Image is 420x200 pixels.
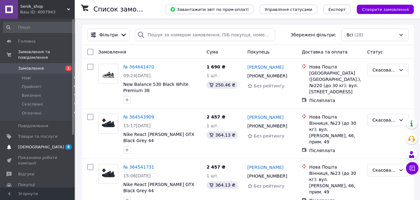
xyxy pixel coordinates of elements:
div: 364.13 ₴ [206,181,238,189]
span: Управління статусами [265,7,312,12]
div: [PHONE_NUMBER] [246,172,289,180]
div: Післяплата [309,147,362,154]
img: Фото товару [101,64,116,83]
span: 15:17[DATE] [123,123,151,128]
span: 1 шт. [206,173,219,178]
div: Ваш ID: 4007943 [20,9,75,15]
span: Senik_shop [20,4,67,9]
div: Нова Пошта [309,114,362,120]
div: Нова Пошта [309,164,362,170]
span: Покупець [248,49,270,54]
a: Фото товару [98,64,118,84]
span: Виконані [22,93,41,98]
span: Замовлення [18,66,44,71]
div: Нова Пошта [309,64,362,70]
div: Скасовано [372,67,396,73]
span: (28) [354,32,363,37]
div: [GEOGRAPHIC_DATA] ([GEOGRAPHIC_DATA].), №220 (до 30 кг): вул. [STREET_ADDRESS] [309,70,362,95]
span: Покупці [18,182,35,188]
div: [PHONE_NUMBER] [246,122,289,130]
a: [PERSON_NAME] [248,64,284,70]
span: 0 [74,84,76,90]
span: 19 [72,101,76,107]
div: Скасовано [372,117,396,123]
a: Фото товару [98,164,118,184]
span: 2 457 ₴ [206,114,225,119]
div: [PHONE_NUMBER] [246,72,289,80]
span: Без рейтингу [254,133,285,138]
span: Cума [206,49,218,54]
div: 250.46 ₴ [206,81,238,89]
a: Nike React [PERSON_NAME] GTX Black Grey 44 [123,132,194,143]
span: Оплачені [22,110,41,116]
span: Статус [367,49,383,54]
img: Фото товару [101,164,116,184]
span: Збережені фільтри: [291,32,336,38]
span: 8 [65,144,72,150]
span: Прийняті [22,84,41,90]
span: 1 690 ₴ [206,64,225,69]
div: Післяплата [309,97,362,104]
span: Скасовані [22,101,43,107]
a: № 364541731 [123,165,154,170]
span: Головна [18,39,35,44]
div: Скасовано [372,167,396,174]
input: Пошук [3,22,77,33]
span: Завантажити звіт по пром-оплаті [170,7,248,12]
a: Nike React [PERSON_NAME] GTX Black Grey 44 [123,182,194,193]
span: Без рейтингу [254,184,285,188]
span: 2 457 ₴ [206,165,225,170]
span: Фільтри [99,32,118,38]
a: Створити замовлення [351,7,414,12]
span: Створити замовлення [362,7,409,12]
button: Управління статусами [260,5,317,14]
a: [PERSON_NAME] [248,164,284,170]
img: Фото товару [101,114,116,133]
span: 9 [74,93,76,98]
h1: Список замовлень [93,6,157,13]
button: Чат з покупцем [406,162,418,174]
span: Показники роботи компанії [18,155,58,166]
span: 0 [74,75,76,81]
span: 09:24[DATE] [123,73,151,78]
span: 1 [65,66,72,71]
div: 364.13 ₴ [206,131,238,139]
span: Експорт [328,7,346,12]
span: Відгуки [18,171,34,177]
button: Завантажити звіт по пром-оплаті [165,5,253,14]
div: Вінниця, №23 (до 30 кг): вул. [PERSON_NAME], 46, прим. 49 [309,170,362,195]
span: 15:06[DATE] [123,173,151,178]
span: [DEMOGRAPHIC_DATA] [18,144,64,150]
span: Замовлення та повідомлення [18,49,75,60]
span: Нові [22,75,31,81]
span: 1 шт. [206,73,219,78]
a: № 364543909 [123,114,154,119]
span: 1 шт. [206,123,219,128]
span: Всі [347,32,353,38]
span: Товари та послуги [18,134,58,139]
span: Без рейтингу [254,83,285,88]
span: 0 [74,110,76,116]
span: Замовлення [98,49,126,54]
a: Фото товару [98,114,118,134]
button: Створити замовлення [357,5,414,14]
a: New Balance 530 Black White Premium 38 [123,82,188,93]
div: Вінниця, №23 (до 30 кг): вул. [PERSON_NAME], 46, прим. 49 [309,120,362,145]
span: Повідомлення [18,123,48,129]
span: Доставка та оплата [302,49,347,54]
button: Експорт [323,5,351,14]
a: [PERSON_NAME] [248,114,284,120]
input: Пошук за номером замовлення, ПІБ покупця, номером телефону, Email, номером накладної [135,29,275,41]
a: № 364641470 [123,64,154,69]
